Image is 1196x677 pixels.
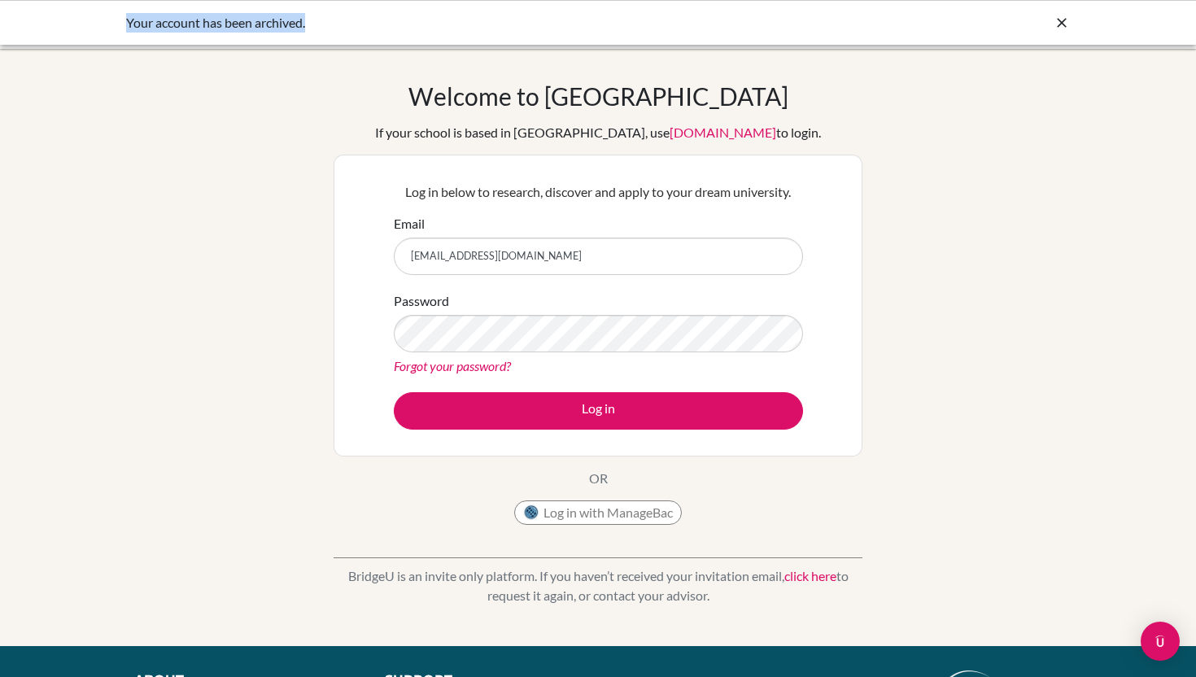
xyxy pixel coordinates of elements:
[514,500,682,525] button: Log in with ManageBac
[670,124,776,140] a: [DOMAIN_NAME]
[784,568,836,583] a: click here
[394,358,511,373] a: Forgot your password?
[394,182,803,202] p: Log in below to research, discover and apply to your dream university.
[126,13,826,33] div: Your account has been archived.
[394,214,425,234] label: Email
[1141,622,1180,661] div: Open Intercom Messenger
[394,392,803,430] button: Log in
[394,291,449,311] label: Password
[408,81,788,111] h1: Welcome to [GEOGRAPHIC_DATA]
[375,123,821,142] div: If your school is based in [GEOGRAPHIC_DATA], use to login.
[334,566,862,605] p: BridgeU is an invite only platform. If you haven’t received your invitation email, to request it ...
[589,469,608,488] p: OR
